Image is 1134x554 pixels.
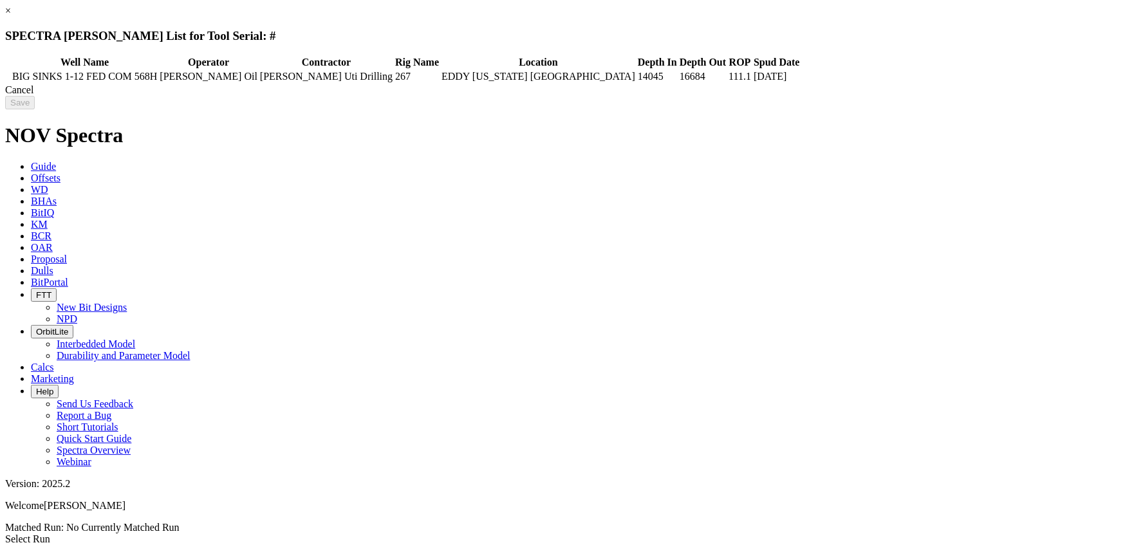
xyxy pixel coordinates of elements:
[5,500,1129,512] p: Welcome
[31,265,53,276] span: Dulls
[31,207,54,218] span: BitIQ
[679,56,727,69] th: Depth Out
[57,410,111,421] a: Report a Bug
[31,184,48,195] span: WD
[259,56,393,69] th: Contractor
[57,398,133,409] a: Send Us Feedback
[31,242,53,253] span: OAR
[395,70,440,83] td: 267
[31,219,48,230] span: KM
[57,313,77,324] a: NPD
[5,533,50,544] a: Select Run
[57,421,118,432] a: Short Tutorials
[12,56,158,69] th: Well Name
[159,56,258,69] th: Operator
[753,70,801,83] td: [DATE]
[31,373,74,384] span: Marketing
[5,5,11,16] a: ×
[12,70,158,83] td: BIG SINKS 1-12 FED COM 568H
[36,327,68,337] span: OrbitLite
[5,29,1129,43] h3: SPECTRA [PERSON_NAME] List for Tool Serial: #
[57,456,91,467] a: Webinar
[36,290,51,300] span: FTT
[728,70,752,83] td: 111.1
[728,56,752,69] th: ROP
[5,522,64,533] span: Matched Run:
[159,70,258,83] td: [PERSON_NAME] Oil
[5,124,1129,147] h1: NOV Spectra
[57,302,127,313] a: New Bit Designs
[36,387,53,396] span: Help
[637,56,678,69] th: Depth In
[66,522,180,533] span: No Currently Matched Run
[44,500,125,511] span: [PERSON_NAME]
[441,70,636,83] td: EDDY [US_STATE] [GEOGRAPHIC_DATA]
[31,230,51,241] span: BCR
[31,161,56,172] span: Guide
[395,56,440,69] th: Rig Name
[753,56,801,69] th: Spud Date
[259,70,393,83] td: [PERSON_NAME] Uti Drilling
[57,433,131,444] a: Quick Start Guide
[31,362,54,373] span: Calcs
[31,172,60,183] span: Offsets
[5,84,1129,96] div: Cancel
[5,96,35,109] input: Save
[57,338,135,349] a: Interbedded Model
[31,254,67,264] span: Proposal
[637,70,678,83] td: 14045
[679,70,727,83] td: 16684
[5,478,1129,490] div: Version: 2025.2
[31,277,68,288] span: BitPortal
[31,196,57,207] span: BHAs
[57,350,191,361] a: Durability and Parameter Model
[441,56,636,69] th: Location
[57,445,131,456] a: Spectra Overview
